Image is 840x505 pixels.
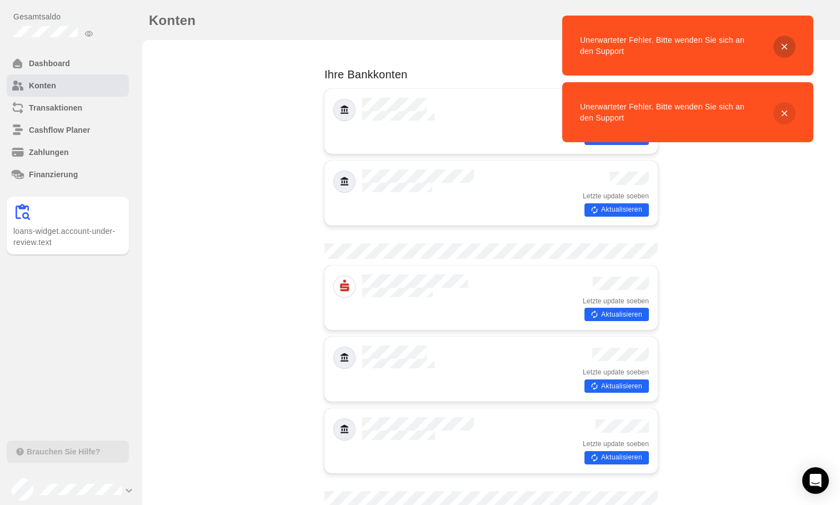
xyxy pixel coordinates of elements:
div: Letzte update [583,439,649,448]
button: Close [773,36,796,58]
img: Sparkasse.png [334,276,355,297]
h6: Dashboard [29,58,124,69]
a: Zahlungen [7,141,129,163]
button: Close [773,102,796,124]
h1: Konten [149,9,196,32]
div: Letzte update [583,192,649,201]
img: Default.png [334,347,355,368]
div: Open Intercom Messenger [802,467,829,494]
img: Default.png [334,99,355,121]
h6: Konten [29,80,124,91]
h6: Transaktionen [29,102,124,113]
span: soeben [627,439,649,448]
h6: Cashflow Planer [29,124,124,136]
button: Aktualisieren [584,203,649,217]
img: Default.png [334,419,355,440]
div: Letzte update [583,297,649,306]
a: Finanzierung [7,163,129,186]
a: Konten [7,74,129,97]
p: Gesamtsaldo [13,11,129,22]
a: Transaktionen [7,97,129,119]
img: Default.png [334,171,355,192]
a: Cashflow Planer [7,119,129,141]
span: soeben [627,368,649,377]
p: loans-widget.account-under-review.text [13,226,122,248]
span: soeben [627,297,649,306]
button: Brauchen Sie Hilfe? [7,441,129,463]
button: Aktualisieren [584,451,649,464]
button: Balance ausblenden [82,27,96,40]
button: Aktualisieren [584,308,649,321]
span: soeben [627,192,649,201]
div: Unerwarteter Fehler. Bitte wenden Sie sich an den Support [580,100,760,124]
div: Letzte update [583,368,649,377]
h6: Zahlungen [29,147,124,158]
h6: Finanzierung [29,169,124,180]
button: Aktualisieren [584,379,649,393]
a: Dashboard [7,52,129,74]
p: Ihre Bankkonten [324,67,658,82]
div: Unerwarteter Fehler. Bitte wenden Sie sich an den Support [580,33,760,58]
